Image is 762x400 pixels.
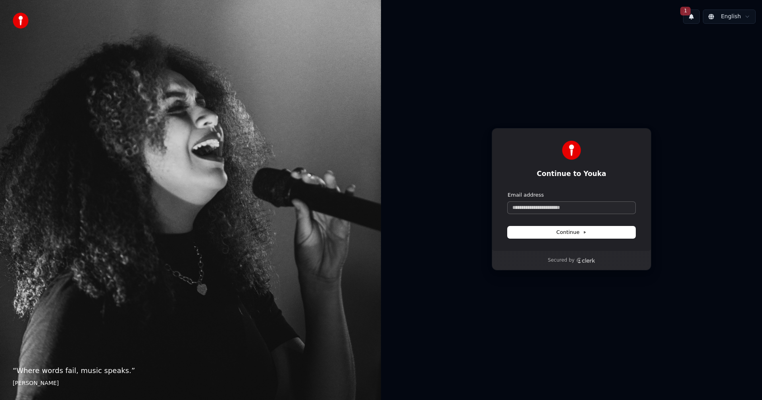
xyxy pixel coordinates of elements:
span: 1 [680,7,691,15]
p: “ Where words fail, music speaks. ” [13,365,368,376]
button: Continue [508,226,635,238]
p: Secured by [548,257,574,264]
img: youka [13,13,29,29]
h1: Continue to Youka [508,169,635,179]
a: Clerk logo [576,258,595,263]
label: Email address [508,191,544,199]
span: Continue [556,229,587,236]
img: Youka [562,141,581,160]
button: 1 [683,10,700,24]
footer: [PERSON_NAME] [13,379,368,387]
